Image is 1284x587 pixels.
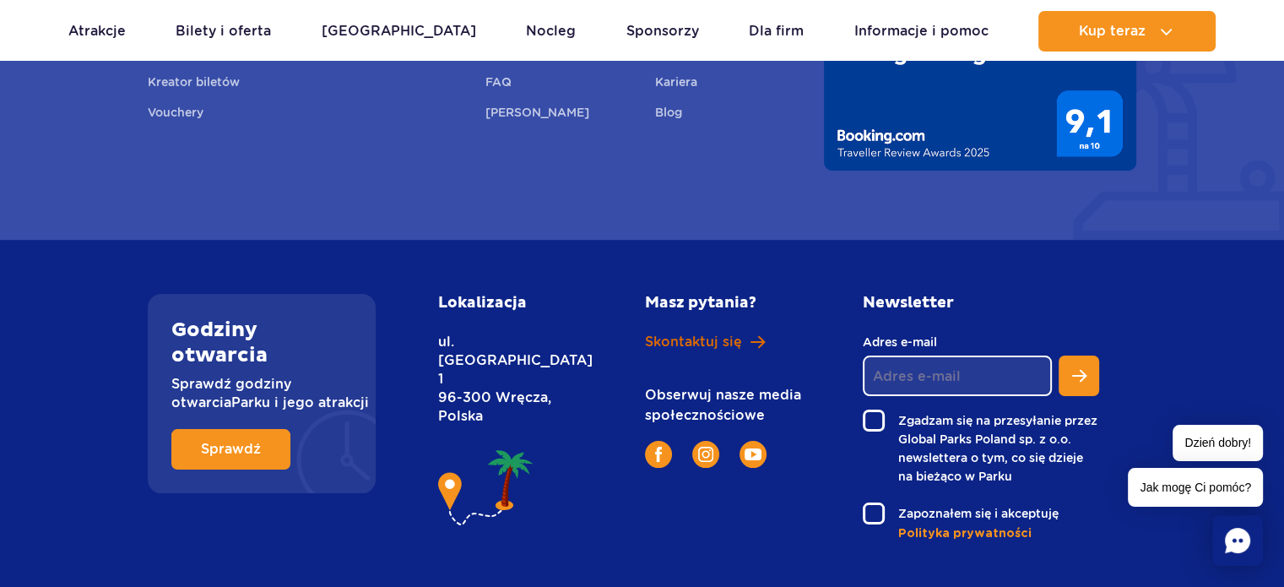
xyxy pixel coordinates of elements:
[148,103,203,127] a: Vouchery
[171,318,352,368] h2: Godziny otwarcia
[863,356,1052,396] input: Adres e-mail
[1173,425,1263,461] span: Dzień dobry!
[863,503,1099,524] label: Zapoznałem się i akceptuję
[645,385,809,426] p: Obserwuj nasze media społecznościowe
[854,11,989,52] a: Informacje i pomoc
[655,447,662,462] img: Facebook
[171,375,352,412] p: Sprawdź godziny otwarcia Parku i jego atrakcji
[698,447,713,462] img: Instagram
[645,333,742,351] span: Skontaktuj się
[148,73,240,96] a: Kreator biletów
[749,11,804,52] a: Dla firm
[824,3,1136,171] img: Traveller Review Awards 2025' od Booking.com dla Suntago Village - wynik 9.1/10
[898,525,1032,542] span: Polityka prywatności
[626,11,699,52] a: Sponsorzy
[485,103,589,127] a: [PERSON_NAME]
[171,429,290,470] a: Sprawdź
[1038,11,1216,52] button: Kup teraz
[655,103,682,127] a: Blog
[1079,24,1146,39] span: Kup teraz
[1128,468,1263,507] span: Jak mogę Ci pomóc?
[898,524,1099,542] a: Polityka prywatności
[645,333,809,351] a: Skontaktuj się
[645,294,809,313] h2: Masz pytania?
[745,448,761,460] img: YouTube
[176,11,271,52] a: Bilety i oferta
[485,73,512,96] a: FAQ
[863,333,1052,351] label: Adres e-mail
[68,11,126,52] a: Atrakcje
[655,73,697,96] a: Kariera
[1059,356,1099,396] button: Zapisz się do newslettera
[1212,515,1263,566] div: Chat
[863,410,1099,486] label: Zgadzam się na przesyłanie przez Global Parks Poland sp. z o.o. newslettera o tym, co się dzieje ...
[526,11,576,52] a: Nocleg
[438,333,569,426] p: ul. [GEOGRAPHIC_DATA] 1 96-300 Wręcza, Polska
[438,294,569,313] h2: Lokalizacja
[322,11,476,52] a: [GEOGRAPHIC_DATA]
[201,443,261,456] span: Sprawdź
[863,294,1099,313] h2: Newsletter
